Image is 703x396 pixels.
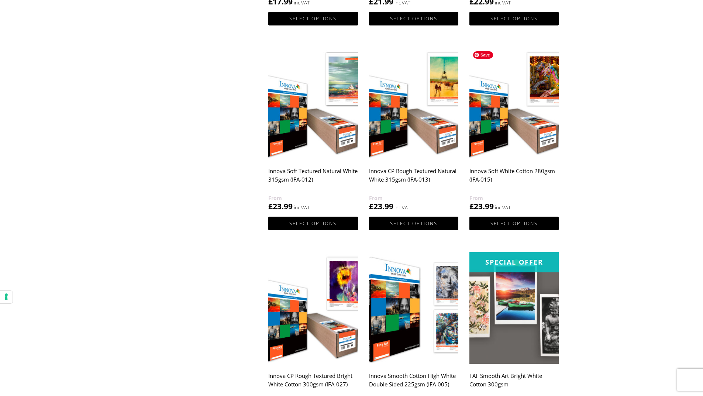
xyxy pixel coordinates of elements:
[268,164,358,194] h2: Innova Soft Textured Natural White 315gsm (IFA-012)
[268,252,358,364] img: Innova CP Rough Textured Bright White Cotton 300gsm (IFA-027)
[469,252,559,364] img: FAF Smooth Art Bright White Cotton 300gsm
[369,252,458,364] img: Innova Smooth Cotton High White Double Sided 225gsm (IFA-005)
[469,164,559,194] h2: Innova Soft White Cotton 280gsm (IFA-015)
[369,164,458,194] h2: Innova CP Rough Textured Natural White 315gsm (IFA-013)
[469,12,559,25] a: Select options for “Innova Smooth Cotton High White 215gsm (IFA-004)”
[268,48,358,159] img: Innova Soft Textured Natural White 315gsm (IFA-012)
[268,217,358,230] a: Select options for “Innova Soft Textured Natural White 315gsm (IFA-012)”
[268,201,293,211] bdi: 23.99
[369,48,458,212] a: Innova CP Rough Textured Natural White 315gsm (IFA-013) £23.99
[369,217,458,230] a: Select options for “Innova CP Rough Textured Natural White 315gsm (IFA-013)”
[268,201,273,211] span: £
[268,12,358,25] a: Select options for “Innova Decor Watercolour Art 245gsm (IFA-023)”
[369,201,393,211] bdi: 23.99
[469,48,559,159] img: Innova Soft White Cotton 280gsm (IFA-015)
[469,201,494,211] bdi: 23.99
[473,51,493,59] span: Save
[469,201,474,211] span: £
[268,48,358,212] a: Innova Soft Textured Natural White 315gsm (IFA-012) £23.99
[369,48,458,159] img: Innova CP Rough Textured Natural White 315gsm (IFA-013)
[369,201,373,211] span: £
[469,48,559,212] a: Innova Soft White Cotton 280gsm (IFA-015) £23.99
[369,12,458,25] a: Select options for “Innova Decor Smooth Fine Art Double Sided 220gsm (IFA-025)”
[469,217,559,230] a: Select options for “Innova Soft White Cotton 280gsm (IFA-015)”
[469,252,559,272] div: Special Offer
